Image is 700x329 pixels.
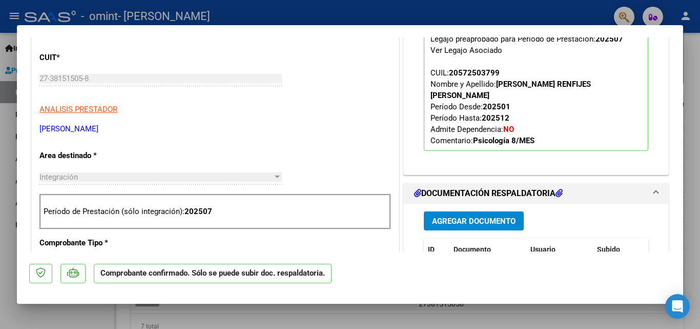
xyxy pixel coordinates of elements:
[39,150,145,162] p: Area destinado *
[39,52,145,64] p: CUIT
[430,45,502,56] div: Ver Legajo Asociado
[454,245,491,254] span: Documento
[39,172,78,182] span: Integración
[644,239,695,261] datatable-header-cell: Acción
[449,239,526,261] datatable-header-cell: Documento
[424,239,449,261] datatable-header-cell: ID
[665,294,690,319] div: Open Intercom Messenger
[432,217,516,226] span: Agregar Documento
[482,113,509,123] strong: 202512
[526,239,593,261] datatable-header-cell: Usuario
[503,125,514,134] strong: NO
[414,187,563,200] h1: DOCUMENTACIÓN RESPALDATORIA
[593,239,644,261] datatable-header-cell: Subido
[430,80,591,100] strong: [PERSON_NAME] RENFIJES [PERSON_NAME]
[44,206,387,218] p: Período de Prestación (sólo integración):
[483,102,510,111] strong: 202501
[595,34,623,44] strong: 202507
[404,183,668,204] mat-expansion-panel-header: DOCUMENTACIÓN RESPALDATORIA
[597,245,620,254] span: Subido
[530,245,555,254] span: Usuario
[424,30,648,151] p: Legajo preaprobado para Período de Prestación:
[184,207,212,216] strong: 202507
[94,264,332,284] p: Comprobante confirmado. Sólo se puede subir doc. respaldatoria.
[449,67,500,79] div: 20572503799
[39,105,117,114] span: ANALISIS PRESTADOR
[430,136,534,145] span: Comentario:
[424,211,524,230] button: Agregar Documento
[473,136,534,145] strong: Psicología 8/MES
[39,237,145,249] p: Comprobante Tipo *
[428,245,435,254] span: ID
[39,123,391,135] p: [PERSON_NAME]
[430,68,591,145] span: CUIL: Nombre y Apellido: Período Desde: Período Hasta: Admite Dependencia:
